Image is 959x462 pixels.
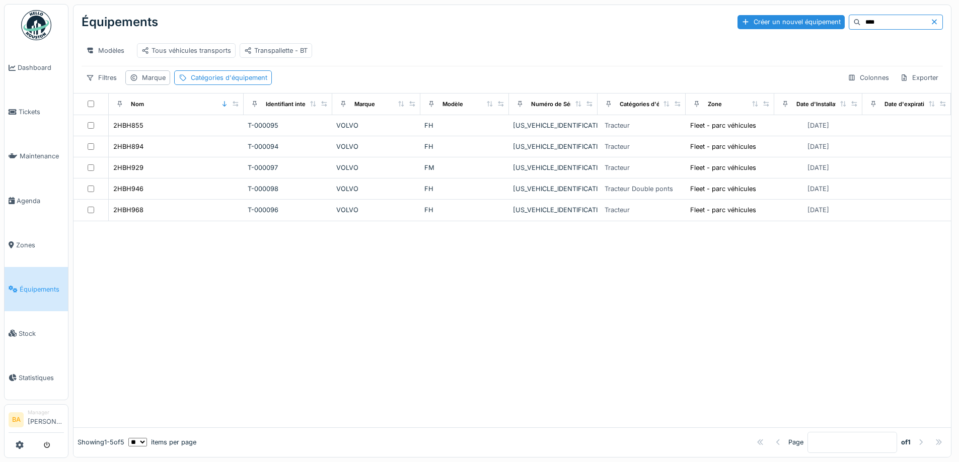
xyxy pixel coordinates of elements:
span: Statistiques [19,373,64,383]
div: [US_VEHICLE_IDENTIFICATION_NUMBER] [513,205,594,215]
div: Catégories d'équipement [191,73,267,82]
div: Manager [28,409,64,416]
div: [DATE] [807,121,829,130]
div: 2HBH929 [113,163,143,172]
div: [US_VEHICLE_IDENTIFICATION_NUMBER] [513,163,594,172]
a: Équipements [5,267,68,311]
a: Statistiques [5,355,68,400]
div: VOLVO [336,142,417,151]
div: Fleet - parc véhicules [690,121,756,130]
span: Zones [16,240,64,250]
a: Agenda [5,178,68,223]
div: Showing 1 - 5 of 5 [78,437,124,447]
div: Nom [131,100,144,109]
a: Dashboard [5,46,68,90]
a: Maintenance [5,134,68,178]
div: T-000098 [248,184,328,194]
div: FH [424,184,505,194]
div: T-000097 [248,163,328,172]
div: Tracteur [605,121,630,130]
div: Transpallette - BT [244,46,308,55]
div: [US_VEHICLE_IDENTIFICATION_NUMBER] [513,121,594,130]
div: FH [424,205,505,215]
span: Maintenance [20,151,64,161]
a: Zones [5,223,68,267]
span: Stock [19,329,64,338]
div: Catégories d'équipement [620,100,690,109]
div: 2HBH946 [113,184,143,194]
a: Tickets [5,90,68,134]
span: Tickets [19,107,64,117]
span: Agenda [17,196,64,206]
span: Dashboard [18,63,64,72]
img: Badge_color-CXgf-gQk.svg [21,10,51,40]
div: Tracteur [605,205,630,215]
div: Marque [354,100,375,109]
div: Créer un nouvel équipement [737,15,845,29]
div: [US_VEHICLE_IDENTIFICATION_NUMBER] [513,184,594,194]
div: Fleet - parc véhicules [690,163,756,172]
div: Fleet - parc véhicules [690,184,756,194]
div: FM [424,163,505,172]
div: Filtres [82,70,121,85]
div: 2HBH894 [113,142,143,151]
div: Tracteur [605,163,630,172]
div: [DATE] [807,184,829,194]
div: Tracteur [605,142,630,151]
div: VOLVO [336,184,417,194]
div: VOLVO [336,121,417,130]
div: Modèle [442,100,463,109]
div: [US_VEHICLE_IDENTIFICATION_NUMBER] [513,142,594,151]
div: Numéro de Série [531,100,577,109]
div: Identifiant interne [266,100,315,109]
div: Zone [708,100,722,109]
div: Équipements [82,9,158,35]
li: [PERSON_NAME] [28,409,64,430]
div: 2HBH855 [113,121,143,130]
div: T-000095 [248,121,328,130]
div: FH [424,142,505,151]
div: Modèles [82,43,129,58]
div: Tracteur Double ponts [605,184,673,194]
div: Tous véhicules transports [141,46,231,55]
div: VOLVO [336,205,417,215]
div: Exporter [896,70,943,85]
strong: of 1 [901,437,911,447]
span: Équipements [20,285,64,294]
div: VOLVO [336,163,417,172]
div: [DATE] [807,142,829,151]
div: [DATE] [807,205,829,215]
div: Fleet - parc véhicules [690,205,756,215]
div: T-000094 [248,142,328,151]
div: Fleet - parc véhicules [690,142,756,151]
a: Stock [5,311,68,355]
div: Page [788,437,803,447]
div: [DATE] [807,163,829,172]
div: FH [424,121,505,130]
li: BA [9,412,24,427]
div: Date d'expiration [884,100,931,109]
div: Marque [142,73,166,82]
div: Date d'Installation [796,100,846,109]
div: 2HBH968 [113,205,143,215]
a: BA Manager[PERSON_NAME] [9,409,64,433]
div: T-000096 [248,205,328,215]
div: Colonnes [843,70,894,85]
div: items per page [128,437,196,447]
